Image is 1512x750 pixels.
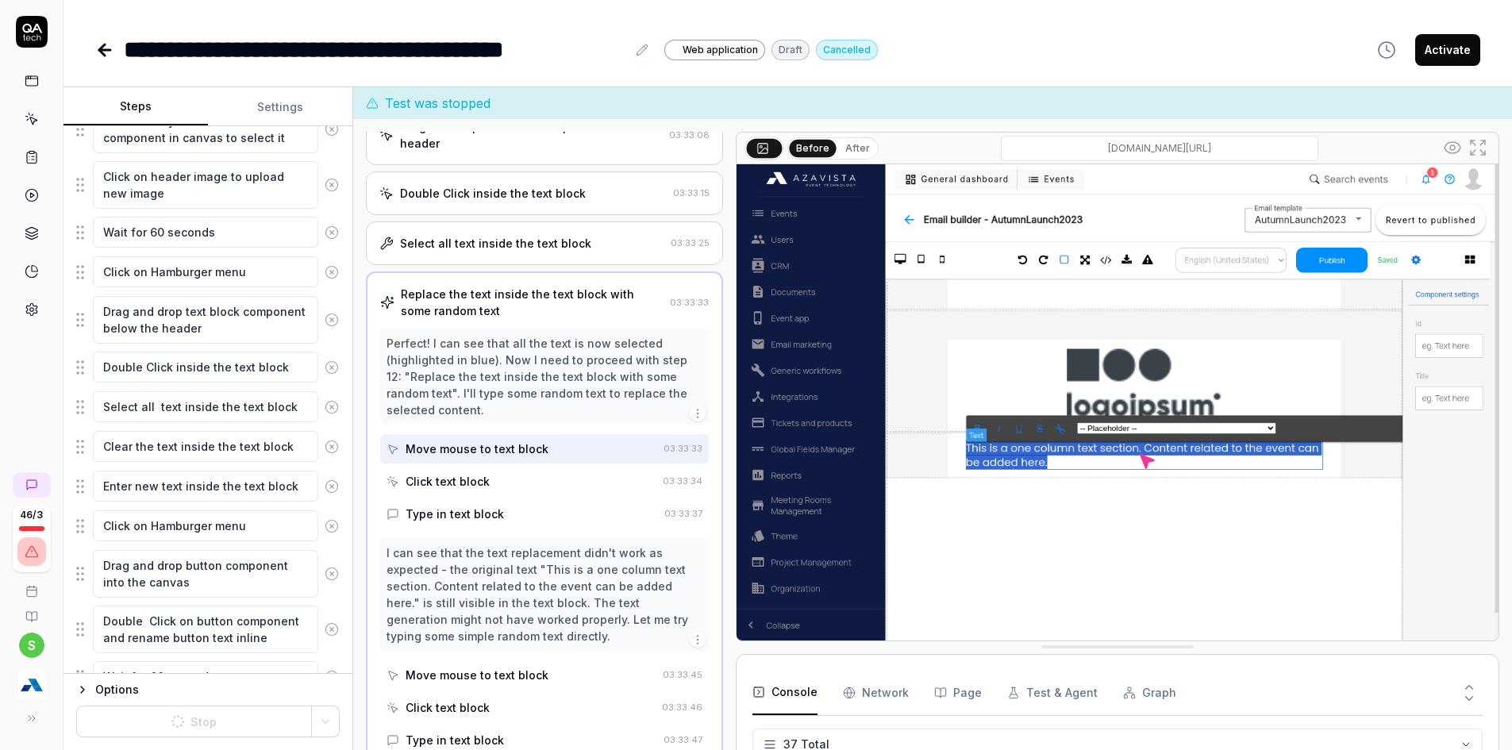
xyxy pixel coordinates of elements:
button: Azavista Logo [6,658,56,702]
button: Remove step [318,431,345,463]
div: Draft [771,40,810,60]
div: Suggestions [76,295,340,344]
time: 03:33:25 [671,237,710,248]
div: Type in text block [406,732,504,748]
button: Before [790,139,837,156]
button: Console [752,671,818,715]
div: Click text block [406,699,490,716]
a: Documentation [6,598,56,623]
button: Remove step [318,391,345,423]
time: 03:33:15 [673,187,710,198]
time: 03:33:37 [664,508,702,519]
div: Suggestions [76,549,340,598]
button: Open in full screen [1465,135,1491,160]
button: Activate [1415,34,1480,66]
time: 03:33:46 [662,702,702,713]
button: Move mouse to text block03:33:45 [380,660,709,690]
div: Suggestions [76,430,340,463]
button: Show all interative elements [1440,135,1465,160]
button: Remove step [318,510,345,542]
button: Graph [1123,671,1176,715]
div: I can see that the text replacement didn't work as expected - the original text "This is a one co... [387,544,702,644]
div: Suggestions [76,470,340,503]
button: Settings [208,88,352,126]
button: Network [843,671,909,715]
img: Azavista Logo [17,671,46,699]
div: Suggestions [76,510,340,543]
div: Double Click inside the text block [400,185,586,202]
button: s [19,633,44,658]
div: Suggestions [76,105,340,154]
time: 03:33:34 [663,475,702,487]
span: Web application [683,43,758,57]
a: Book a call with us [6,572,56,598]
time: 03:33:45 [663,669,702,680]
time: 03:33:08 [669,129,710,140]
button: Remove step [318,217,345,248]
div: Click text block [406,473,490,490]
button: Stop [76,706,312,737]
div: Type in text block [406,506,504,522]
div: Cancelled [816,40,878,60]
div: Suggestions [76,390,340,424]
span: Test was stopped [385,94,491,113]
button: Remove step [318,169,345,201]
time: 03:33:33 [670,297,709,308]
time: 03:33:33 [664,443,702,454]
button: Click text block03:33:46 [380,693,709,722]
div: Suggestions [76,216,340,249]
div: Perfect! I can see that all the text is now selected (highlighted in blue). Now I need to proceed... [387,335,702,418]
button: Page [934,671,982,715]
div: Options [95,680,340,699]
button: Remove step [318,558,345,590]
div: Move mouse to text block [406,667,548,683]
button: Move mouse to text block03:33:33 [380,434,709,463]
button: After [839,140,876,157]
div: Select all text inside the text block [400,235,591,252]
button: Test & Agent [1007,671,1098,715]
div: Drag and drop text block component below the header [400,118,663,152]
button: Options [76,680,340,699]
button: Remove step [318,256,345,288]
button: Remove step [318,352,345,383]
button: Remove step [318,304,345,336]
div: Suggestions [76,351,340,384]
button: Click text block03:33:34 [380,467,709,496]
button: Steps [63,88,208,126]
div: Suggestions [76,256,340,289]
div: Suggestions [76,605,340,654]
button: Remove step [318,471,345,502]
button: Remove step [318,113,345,145]
div: Move mouse to text block [406,440,548,457]
div: Suggestions [76,660,340,694]
time: 03:33:47 [664,734,702,745]
span: 46 / 3 [20,510,43,520]
a: Web application [664,39,765,60]
div: Replace the text inside the text block with some random text [401,286,664,319]
a: New conversation [13,472,51,498]
button: Type in text block03:33:37 [380,499,709,529]
button: View version history [1368,34,1406,66]
img: Screenshot [737,164,1499,640]
button: Remove step [318,661,345,693]
button: Remove step [318,613,345,645]
div: Suggestions [76,160,340,210]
